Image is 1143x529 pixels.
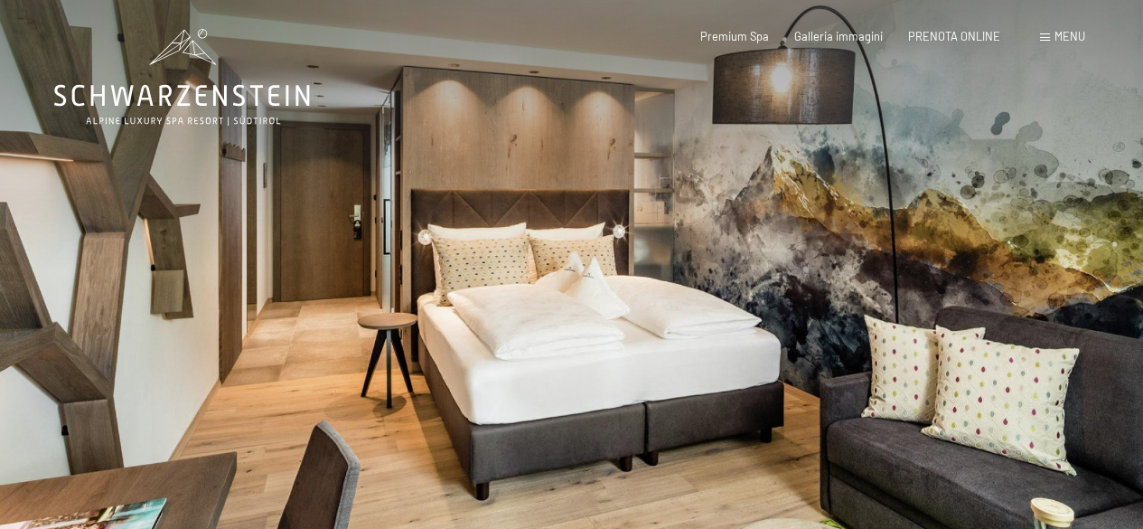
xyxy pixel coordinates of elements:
a: PRENOTA ONLINE [908,29,1000,43]
a: Premium Spa [700,29,769,43]
span: Menu [1054,29,1085,43]
a: Galleria immagini [794,29,883,43]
